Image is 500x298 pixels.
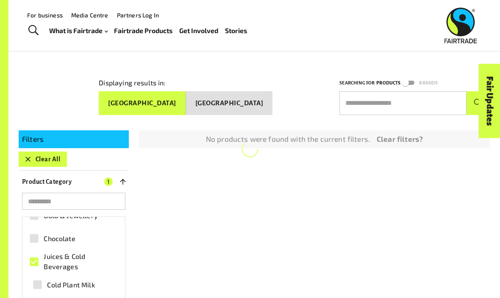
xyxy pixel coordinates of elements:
[44,233,75,244] span: Chocolate
[47,280,94,290] span: Cold Plant Milk
[114,25,172,37] a: Fairtrade Products
[376,79,400,87] p: Products
[206,134,370,145] p: No products were found with the current filters.
[225,25,247,37] a: Stories
[339,79,375,87] p: Searching for
[186,91,272,115] button: [GEOGRAPHIC_DATA]
[22,177,72,187] p: Product Category
[117,11,159,19] a: Partners Log In
[19,174,129,189] button: Product Category
[44,251,114,272] span: Juices & Cold Beverages
[99,91,186,115] button: [GEOGRAPHIC_DATA]
[99,78,165,88] p: Displaying results in:
[19,152,67,167] button: Clear All
[22,134,125,145] p: Filters
[104,177,113,186] span: 1
[23,20,44,41] a: Toggle Search
[419,79,438,87] p: Brands
[27,11,63,19] a: For business
[377,134,423,145] a: Clear filters?
[179,25,218,37] a: Get Involved
[71,11,108,19] a: Media Centre
[444,8,477,43] img: Fairtrade Australia New Zealand logo
[49,25,108,37] a: What is Fairtrade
